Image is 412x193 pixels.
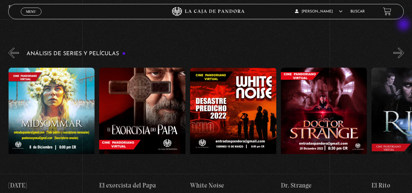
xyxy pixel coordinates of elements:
h4: Lil Nas X [99,3,185,13]
span: Menu [26,10,36,13]
h4: [DATE] [9,180,95,190]
h4: Papa [PERSON_NAME] [8,3,95,13]
button: Next [393,48,404,58]
h4: Dr. Strange [281,180,367,190]
h4: [PERSON_NAME] [281,3,367,13]
button: Previous [8,48,19,58]
a: View your shopping cart [383,7,391,16]
h4: [PERSON_NAME] [190,3,276,13]
h4: White Noise [190,180,276,190]
h3: Análisis de series y películas [27,51,126,57]
h4: El exorcista del Papa [99,180,185,190]
span: [PERSON_NAME] [295,10,342,13]
span: Cerrar [24,15,38,19]
a: Buscar [350,10,365,13]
